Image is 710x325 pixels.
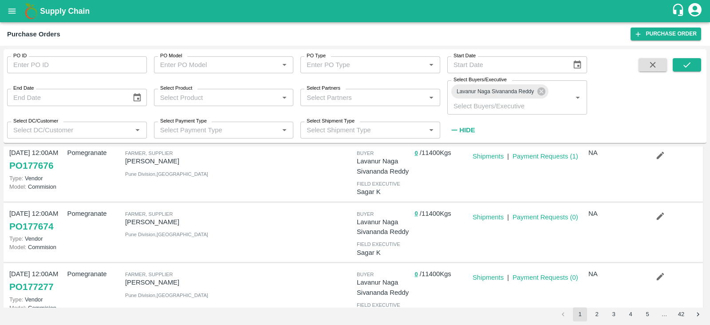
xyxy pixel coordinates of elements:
[125,156,237,166] p: [PERSON_NAME]
[160,52,182,59] label: PO Model
[7,89,125,106] input: End Date
[588,148,643,158] p: NA
[13,52,27,59] label: PO ID
[357,248,411,258] p: Sagar K
[459,127,475,134] strong: Hide
[9,158,53,174] a: PO177676
[691,307,705,321] button: Go to next page
[157,59,265,71] input: Enter PO Model
[9,296,23,303] span: Type:
[9,183,26,190] span: Model:
[687,2,703,20] div: account of current user
[125,151,173,156] span: Farmer, Supplier
[572,92,584,103] button: Open
[451,87,539,96] span: Lavanur Naga Sivananda Reddy
[13,85,34,92] label: End Date
[657,310,671,319] div: …
[279,59,290,71] button: Open
[447,123,477,138] button: Hide
[303,59,411,71] input: Enter PO Type
[157,124,265,136] input: Select Payment Type
[414,148,418,159] button: 0
[9,305,26,311] span: Model:
[590,307,604,321] button: Go to page 2
[13,118,58,125] label: Select DC/Customer
[9,148,63,158] p: [DATE] 12:00AM
[631,28,701,40] a: Purchase Order
[9,269,63,279] p: [DATE] 12:00AM
[7,56,147,73] input: Enter PO ID
[303,91,423,103] input: Select Partners
[67,209,121,218] p: Pomegranate
[607,307,621,321] button: Go to page 3
[357,277,411,297] p: Lavanur Naga Sivananda Reddy
[513,274,578,281] a: Payment Requests (0)
[9,175,23,182] span: Type:
[9,304,63,312] p: Commision
[40,7,90,16] b: Supply Chain
[357,302,400,308] span: field executive
[569,56,586,73] button: Choose date
[454,76,507,83] label: Select Buyers/Executive
[9,295,63,304] p: Vendor
[7,28,60,40] div: Purchase Orders
[588,269,643,279] p: NA
[450,100,558,111] input: Select Buyers/Executive
[9,218,53,234] a: PO177674
[9,209,63,218] p: [DATE] 12:00AM
[2,1,22,21] button: open drawer
[447,56,565,73] input: Start Date
[513,214,578,221] a: Payment Requests (0)
[125,293,208,298] span: Pune Division , [GEOGRAPHIC_DATA]
[573,307,587,321] button: page 1
[357,211,374,217] span: buyer
[357,156,411,176] p: Lavanur Naga Sivananda Reddy
[9,279,53,295] a: PO177277
[414,209,469,219] p: / 11400 Kgs
[160,118,207,125] label: Select Payment Type
[279,124,290,136] button: Open
[414,148,469,158] p: / 11400 Kgs
[426,59,437,71] button: Open
[414,269,469,279] p: / 11400 Kgs
[414,209,418,219] button: 0
[125,232,208,237] span: Pune Division , [GEOGRAPHIC_DATA]
[588,209,643,218] p: NA
[454,52,476,59] label: Start Date
[125,211,173,217] span: Farmer, Supplier
[22,2,40,20] img: logo
[426,124,437,136] button: Open
[10,124,130,136] input: Select DC/Customer
[125,171,208,177] span: Pune Division , [GEOGRAPHIC_DATA]
[157,91,276,103] input: Select Product
[674,307,688,321] button: Go to page 42
[9,234,63,243] p: Vendor
[9,243,63,251] p: Commision
[307,85,340,92] label: Select Partners
[504,148,509,161] div: |
[9,182,63,191] p: Commision
[67,269,121,279] p: Pomegranate
[357,187,411,197] p: Sagar K
[125,272,173,277] span: Farmer, Supplier
[303,124,423,136] input: Select Shipment Type
[504,209,509,222] div: |
[473,274,504,281] a: Shipments
[125,277,237,287] p: [PERSON_NAME]
[623,307,638,321] button: Go to page 4
[426,92,437,103] button: Open
[9,174,63,182] p: Vendor
[357,272,374,277] span: buyer
[414,270,418,280] button: 0
[671,3,687,19] div: customer-support
[357,151,374,156] span: buyer
[640,307,655,321] button: Go to page 5
[357,217,411,237] p: Lavanur Naga Sivananda Reddy
[279,92,290,103] button: Open
[9,244,26,250] span: Model:
[357,181,400,186] span: field executive
[307,52,326,59] label: PO Type
[9,235,23,242] span: Type:
[40,5,671,17] a: Supply Chain
[67,148,121,158] p: Pomegranate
